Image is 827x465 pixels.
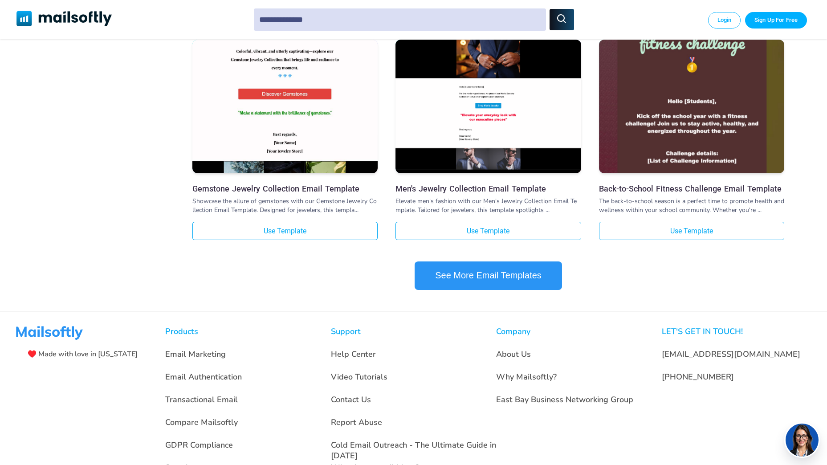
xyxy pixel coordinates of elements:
[16,326,83,340] img: Mailsoftly Logo
[745,12,807,28] a: Trial
[331,371,387,382] a: Video Tutorials
[662,349,800,359] a: [EMAIL_ADDRESS][DOMAIN_NAME]
[165,394,238,405] a: Transactional Email
[331,349,376,359] a: Help Center
[165,417,238,428] a: Compare Mailsoftly
[192,222,378,240] a: Use Template
[16,11,112,26] img: Mailsoftly Logo
[165,349,226,359] a: Email Marketing
[395,222,581,240] a: Use Template
[415,261,562,290] button: See More Email Templates
[599,184,784,193] a: Back-to-School Fitness Challenge Email Template
[165,440,233,450] a: GDPR Compliance
[192,197,378,215] div: Showcase the allure of gemstones with our Gemstone Jewelry Collection Email Template. Designed fo...
[599,197,784,215] div: The back-to-school season is a perfect time to promote health and wellness within your school com...
[28,349,138,365] span: ♥️ Made with love in [US_STATE]
[496,371,557,382] a: Why Mailsoftly?
[496,394,633,405] a: East Bay Business Networking Group
[395,29,581,184] img: Template
[784,424,820,457] img: agent
[496,349,531,359] a: About Us
[331,417,382,428] a: Report Abuse
[331,440,496,461] a: Cold Email Outreach - The Ultimate Guide in [DATE]
[662,371,734,382] a: [PHONE_NUMBER]
[192,184,378,193] a: Gemstone Jewelry Collection Email Template
[599,222,784,240] a: Use Template
[395,197,581,215] div: Elevate men's fashion with our Men's Jewelry Collection Email Template. Tailored for jewelers, th...
[331,394,371,405] a: Contact Us
[16,11,112,28] a: Mailsoftly
[165,371,242,382] a: Email Authentication
[395,184,581,193] a: Men's Jewelry Collection Email Template
[708,12,741,28] a: Login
